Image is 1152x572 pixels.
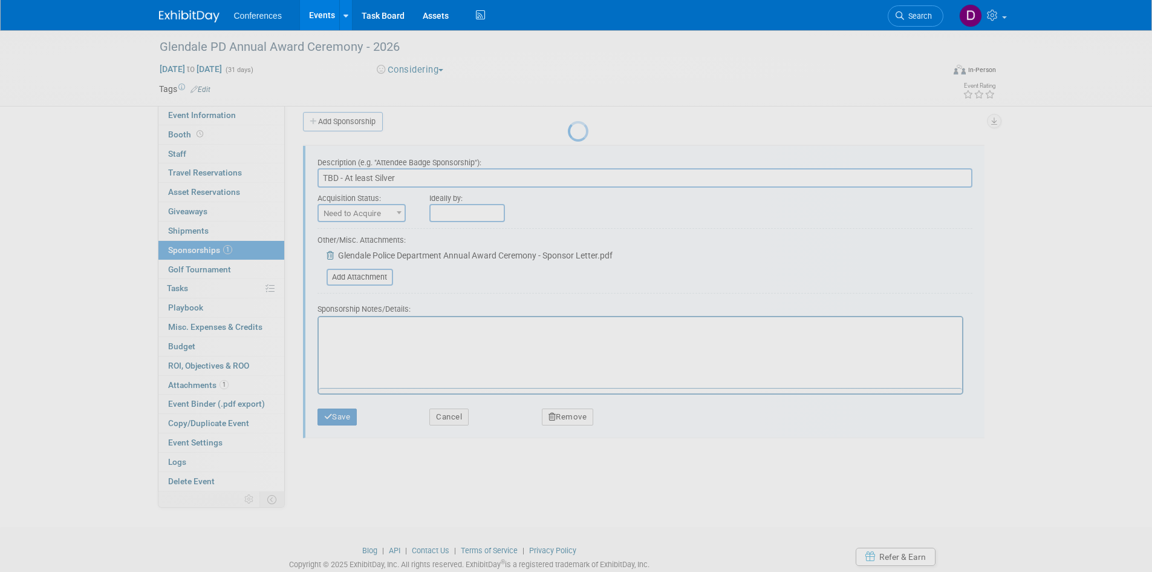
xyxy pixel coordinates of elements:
[234,11,282,21] span: Conferences
[159,10,220,22] img: ExhibitDay
[888,5,943,27] a: Search
[904,12,932,21] span: Search
[7,5,637,17] body: Rich Text Area. Press ALT-0 for help.
[959,4,982,27] img: Diane Arabia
